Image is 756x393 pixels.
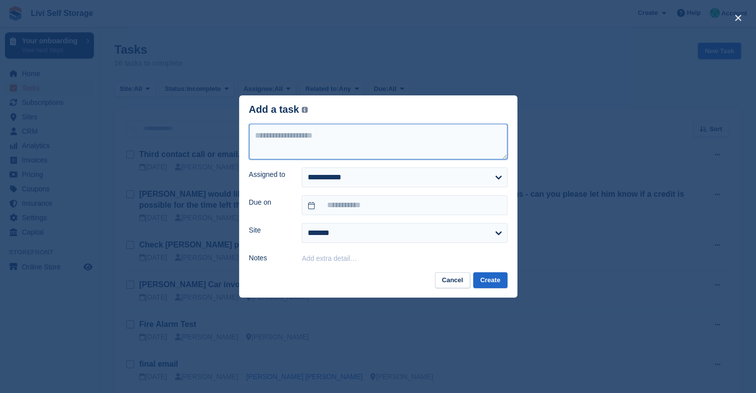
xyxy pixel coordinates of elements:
[435,272,470,289] button: Cancel
[249,225,290,236] label: Site
[249,197,290,208] label: Due on
[249,253,290,263] label: Notes
[730,10,746,26] button: close
[302,107,308,113] img: icon-info-grey-7440780725fd019a000dd9b08b2336e03edf1995a4989e88bcd33f0948082b44.svg
[249,169,290,180] label: Assigned to
[473,272,507,289] button: Create
[302,254,357,262] button: Add extra detail…
[249,104,308,115] div: Add a task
